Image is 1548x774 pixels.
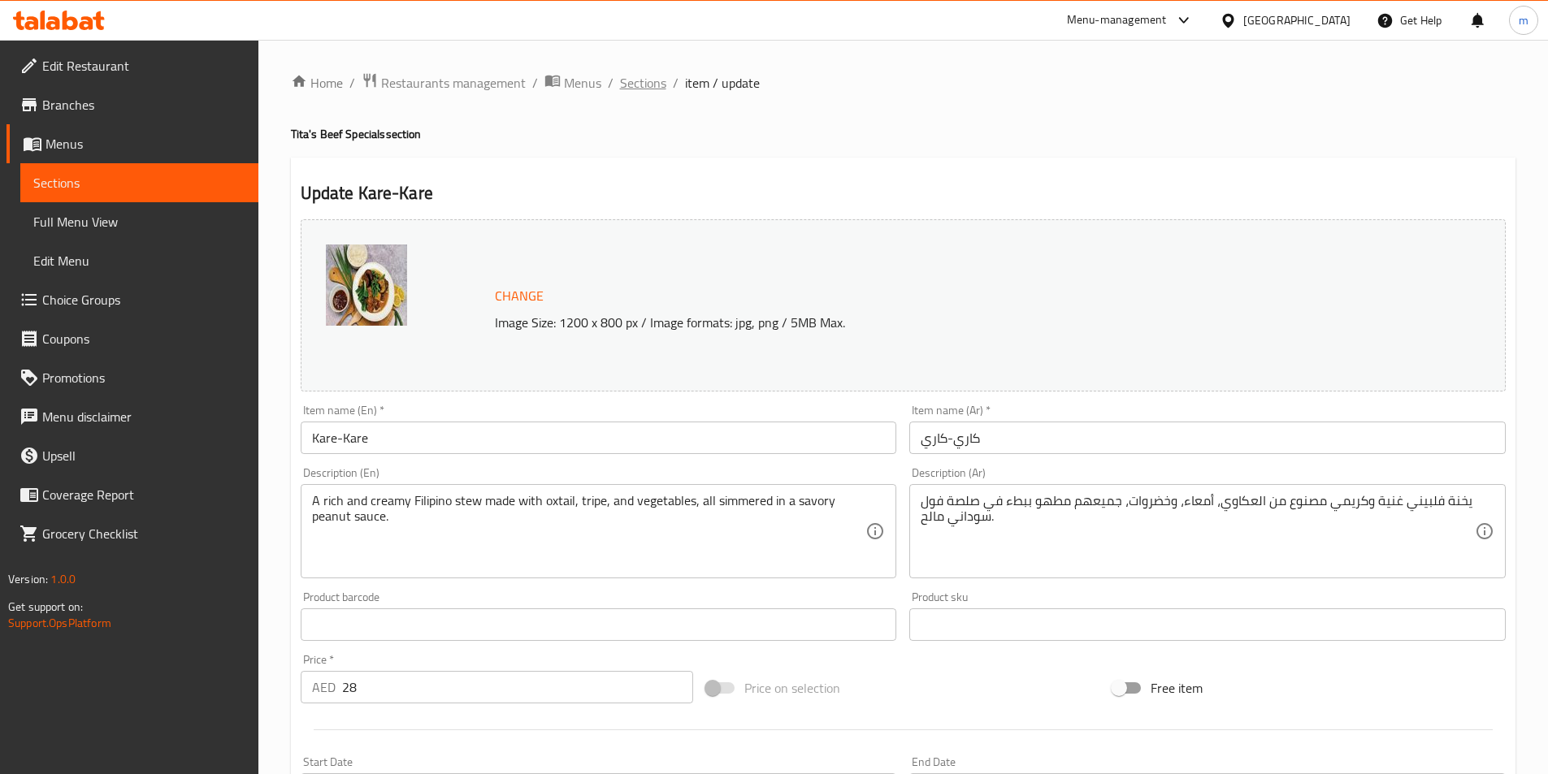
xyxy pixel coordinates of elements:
span: Price on selection [744,678,840,698]
span: Promotions [42,368,245,387]
span: Sections [33,173,245,192]
span: item / update [685,73,760,93]
a: Sections [620,73,666,93]
a: Sections [20,163,258,202]
a: Restaurants management [362,72,526,93]
input: Please enter product barcode [301,608,897,641]
p: Image Size: 1200 x 800 px / Image formats: jpg, png / 5MB Max. [488,313,1355,332]
h4: Tita's Beef Specials section [291,126,1515,142]
a: Menus [7,124,258,163]
span: Grocery Checklist [42,524,245,543]
span: Upsell [42,446,245,465]
a: Menu disclaimer [7,397,258,436]
span: Change [495,284,544,308]
a: Menus [544,72,601,93]
input: Enter name Ar [909,422,1506,454]
span: Coverage Report [42,485,245,504]
span: Edit Menu [33,251,245,270]
span: 1.0.0 [50,569,76,590]
span: Version: [8,569,48,590]
nav: breadcrumb [291,72,1515,93]
span: m [1519,11,1528,29]
input: Please enter price [342,671,694,703]
span: Coupons [42,329,245,348]
input: Please enter product sku [909,608,1506,641]
a: Home [291,73,343,93]
a: Promotions [7,358,258,397]
a: Coupons [7,319,258,358]
span: Edit Restaurant [42,56,245,76]
li: / [349,73,355,93]
span: Restaurants management [381,73,526,93]
a: Coverage Report [7,475,258,514]
p: AED [312,677,336,697]
button: Change [488,279,550,313]
h2: Update Kare-Kare [301,181,1506,205]
a: Grocery Checklist [7,514,258,553]
img: KAREKARE_638959409788308242.jpg [326,244,407,326]
span: Full Menu View [33,212,245,231]
div: [GEOGRAPHIC_DATA] [1243,11,1351,29]
a: Edit Restaurant [7,46,258,85]
li: / [673,73,679,93]
a: Edit Menu [20,241,258,280]
li: / [608,73,614,93]
li: / [532,73,538,93]
a: Support.OpsPlatform [8,612,111,633]
textarea: يخنة فلبيني غنية وكريمي مصنوع من العكاوي، أمعاء، وخضروات، جميعهم مطهو ببطء في صلصة فول سوداني مالح. [921,493,1475,570]
a: Full Menu View [20,202,258,241]
span: Menus [46,134,245,154]
a: Branches [7,85,258,124]
span: Branches [42,95,245,115]
span: Menu disclaimer [42,407,245,426]
span: Menus [564,73,601,93]
textarea: A rich and creamy Filipino stew made with oxtail, tripe, and vegetables, all simmered in a savory... [312,493,866,570]
div: Menu-management [1067,11,1167,30]
span: Free item [1151,678,1203,698]
a: Choice Groups [7,280,258,319]
span: Get support on: [8,596,83,617]
input: Enter name En [301,422,897,454]
a: Upsell [7,436,258,475]
span: Choice Groups [42,290,245,309]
